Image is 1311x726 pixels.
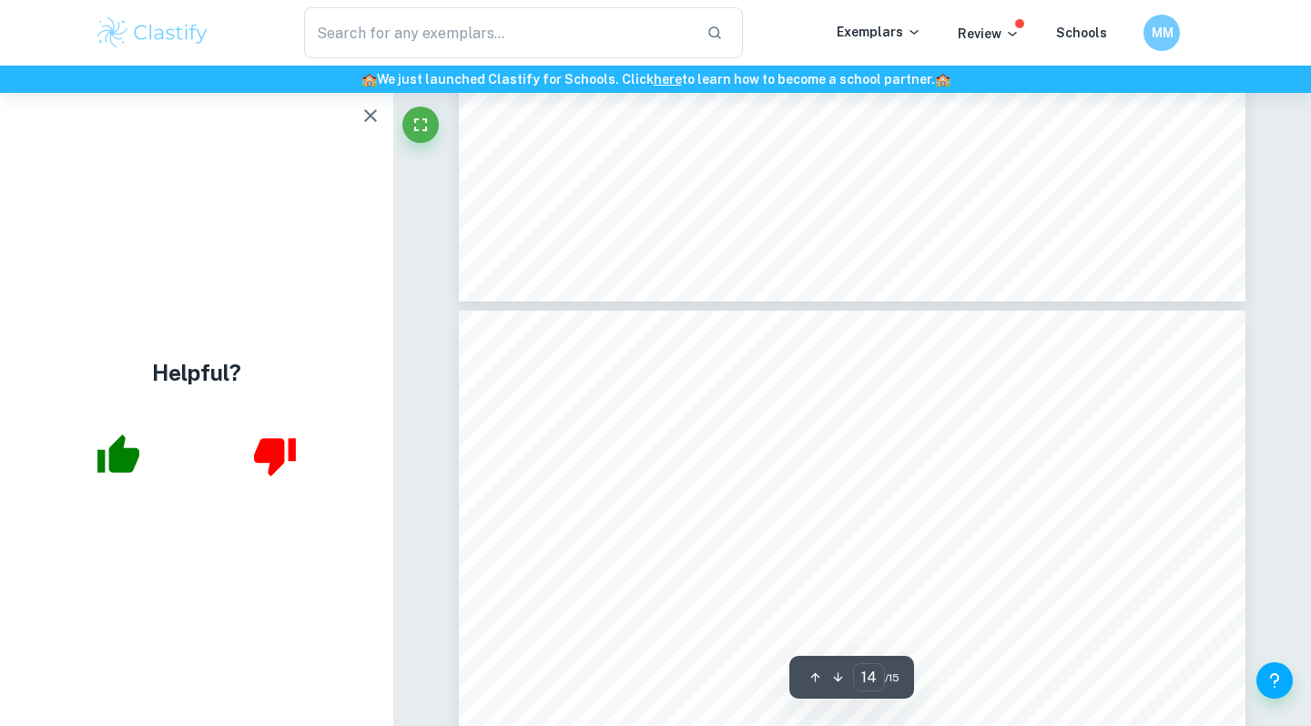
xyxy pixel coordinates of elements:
span: Me vas a llamar mañana: you are going to call me [DATE] [644,251,1038,267]
span: 🏫 [935,72,950,87]
span: Las miras a la juego de [505,330,665,345]
span: Las + infinitive (fem plural noun) [758,146,959,160]
span: ■ [621,189,630,205]
span: Examples [597,169,665,185]
span: La tengo: I have it (the pen) [644,210,832,225]
img: Clastify logo [95,15,210,51]
input: Search for any exemplars... [304,7,692,58]
span: 🏫 [361,72,377,87]
span: Them/you all [595,129,682,144]
button: Fullscreen [402,107,439,143]
span: Los + infinitive (masc plural noun) [754,129,964,144]
span: ■ [621,231,630,247]
button: Help and Feedback [1256,662,1293,699]
h4: Helpful? [152,356,241,389]
span: Us [630,99,648,114]
p: Review [958,24,1020,44]
span: / 15 [885,670,899,686]
span: Él las tiene: he has them (the pens) [644,231,886,247]
button: MM [1143,15,1180,51]
h6: We just launched Clastify for Schools. Click to learn how to become a school partner. [4,69,1307,89]
a: Schools [1056,26,1107,40]
span: ○ [574,169,584,185]
a: here [654,72,682,87]
span: ■ [621,251,630,267]
span: Nos + infinitive [813,99,905,114]
span: Lo tengo: I have it (the book) [644,189,840,205]
p: Exemplars [837,22,921,42]
span: ■ [621,210,630,225]
h6: MM [1152,23,1173,43]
